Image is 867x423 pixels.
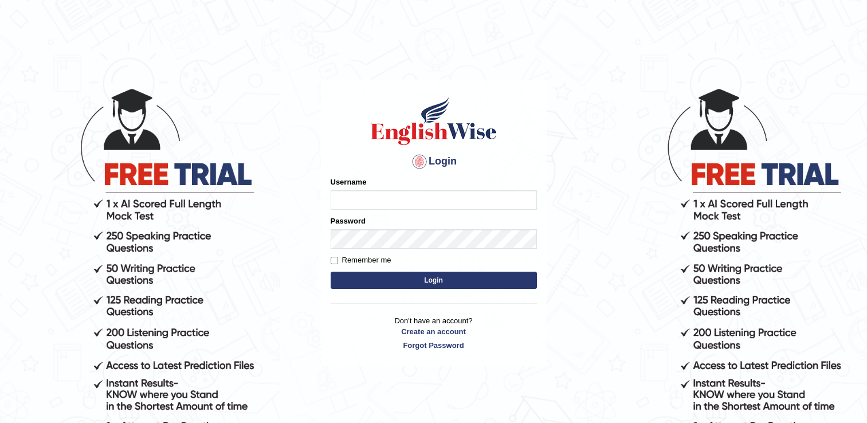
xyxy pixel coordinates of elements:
label: Remember me [331,254,391,266]
h4: Login [331,152,537,171]
button: Login [331,272,537,289]
label: Username [331,177,367,187]
a: Forgot Password [331,340,537,351]
img: Logo of English Wise sign in for intelligent practice with AI [368,95,499,147]
input: Remember me [331,257,338,264]
p: Don't have an account? [331,315,537,351]
label: Password [331,216,366,226]
a: Create an account [331,326,537,337]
